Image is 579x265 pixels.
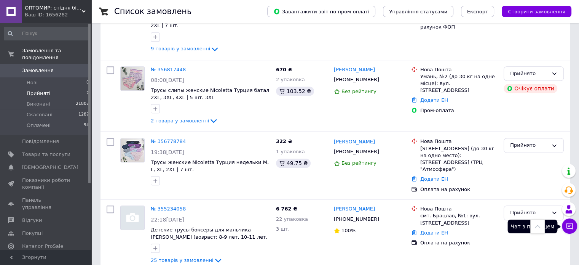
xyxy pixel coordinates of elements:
span: Показники роботи компанії [22,177,70,191]
a: № 356817448 [151,67,186,72]
div: [STREET_ADDRESS] (до 30 кг на одно место): [STREET_ADDRESS] (ТРЦ "Атмосфера") [420,145,498,173]
a: № 355234058 [151,206,186,212]
span: Замовлення та повідомлення [22,47,91,61]
span: 08:00[DATE] [151,77,184,83]
span: Оплачені [27,122,51,129]
span: 21807 [76,101,89,108]
div: Оплата на рахунок [420,186,498,193]
a: Додати ЕН [420,230,448,236]
span: Повідомлення [22,138,59,145]
h1: Список замовлень [114,7,191,16]
span: 2 упаковка [276,77,305,82]
img: Фото товару [121,138,144,162]
span: 3 шт. [276,226,290,232]
button: Завантажити звіт по пром-оплаті [267,6,375,17]
span: 322 ₴ [276,138,292,144]
span: Відгуки [22,217,42,224]
span: 7 [86,90,89,97]
img: Фото товару [121,67,144,90]
div: Нова Пошта [420,138,498,145]
span: Покупці [22,230,43,237]
span: 25 товарів у замовленні [151,257,214,263]
div: Прийнято [510,70,548,78]
a: 2 товара у замовленні [151,118,218,124]
div: Оплата на рахунок [420,239,498,246]
a: Додати ЕН [420,176,448,182]
div: 103.52 ₴ [276,87,314,96]
span: 670 ₴ [276,67,292,72]
div: Прийнято [510,209,548,217]
input: Пошук [4,27,90,40]
span: Скасовані [27,111,53,118]
span: Управління статусами [389,9,447,14]
button: Управління статусами [383,6,453,17]
span: 0 [86,79,89,86]
div: смт. Брацлав, №1: вул. [STREET_ADDRESS] [420,212,498,226]
div: Нова Пошта [420,206,498,212]
span: Каталог ProSale [22,243,63,250]
div: [PHONE_NUMBER] [332,214,381,224]
div: [PHONE_NUMBER] [332,147,381,157]
span: Завантажити звіт по пром-оплаті [273,8,369,15]
a: [PERSON_NAME] [334,206,375,213]
span: 94 [84,122,89,129]
a: [PERSON_NAME] [334,138,375,146]
span: 9 товарів у замовленні [151,46,210,51]
a: Трусы слипы женские Nicoletta Турция батал 2XL, 3XL, 4XL | 5 шт. 3XL [151,87,269,100]
span: 100% [341,228,356,233]
div: Ваш ID: 1656282 [25,11,91,18]
button: Експорт [461,6,494,17]
img: Фото товару [121,206,144,230]
span: Прийняті [27,90,50,97]
span: Без рейтингу [341,160,376,166]
div: Прийнято [510,141,548,149]
span: Експорт [467,9,488,14]
a: Створити замовлення [494,8,571,14]
div: Нова Пошта [420,66,498,73]
span: Виконані [27,101,50,108]
a: Фото товару [120,66,145,91]
span: Без рейтингу [341,88,376,94]
span: ОПТОМИР: спідня білизна по оптовим цінам зі складу! [25,5,82,11]
span: Товари та послуги [22,151,70,158]
span: 19:38[DATE] [151,149,184,155]
button: Чат з покупцем [562,218,577,234]
a: [PERSON_NAME] [334,66,375,74]
a: Детские трусы боксеры для мальчика [PERSON_NAME] (возраст: 8-9 лет, 10-11 лет, 12-13 лет) | 5 шт.... [151,227,268,247]
span: 1 упаковка [276,149,305,154]
span: Нові [27,79,38,86]
a: 25 товарів у замовленні [151,257,223,263]
div: 49.75 ₴ [276,159,311,168]
a: Додати ЕН [420,97,448,103]
button: Створити замовлення [502,6,571,17]
span: Панель управління [22,197,70,210]
div: Оплата на розрахунковий рахунок ФОП [420,17,498,31]
a: Фото товару [120,138,145,162]
div: [PHONE_NUMBER] [332,75,381,85]
a: Фото товару [120,206,145,230]
span: 22 упаковка [276,216,308,222]
span: 2 товара у замовленні [151,118,209,124]
div: Умань, №2 (до 30 кг на одне місце): вул. [STREET_ADDRESS] [420,73,498,94]
span: 22:18[DATE] [151,217,184,223]
span: Замовлення [22,67,54,74]
a: Трусы женские Nicoletta Турция недельки M, L, XL, 2XL | 7 шт. [151,159,269,172]
a: № 356778784 [151,138,186,144]
span: [DEMOGRAPHIC_DATA] [22,164,78,171]
span: 6 762 ₴ [276,206,297,212]
div: Чат з покупцем [507,220,557,233]
div: Пром-оплата [420,107,498,114]
div: Очікує оплати [504,84,557,93]
span: Створити замовлення [508,9,565,14]
a: 9 товарів у замовленні [151,46,219,51]
span: 1287 [78,111,89,118]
